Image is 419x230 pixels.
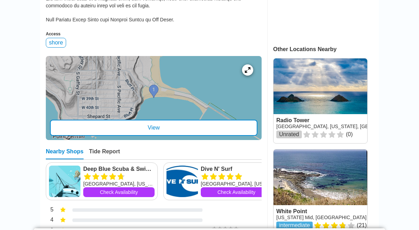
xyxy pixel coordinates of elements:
[273,46,379,53] div: Other Locations Nearby
[46,56,262,140] a: entry mapView
[201,180,272,187] div: [GEOGRAPHIC_DATA], [US_STATE]
[46,38,66,48] div: shore
[83,180,155,187] div: [GEOGRAPHIC_DATA], [US_STATE]
[83,166,155,173] a: Deep Blue Scuba & Swim Center
[89,148,120,159] div: Tide Report
[201,166,272,173] a: Dive N' Surf
[49,166,80,197] img: Deep Blue Scuba & Swim Center
[46,216,54,225] div: 4
[46,206,54,215] div: 5
[46,32,262,36] div: Access
[50,120,257,136] div: View
[46,148,84,159] div: Nearby Shops
[83,187,155,197] a: Check Availability
[201,187,272,197] a: Check Availability
[166,166,198,197] img: Dive N' Surf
